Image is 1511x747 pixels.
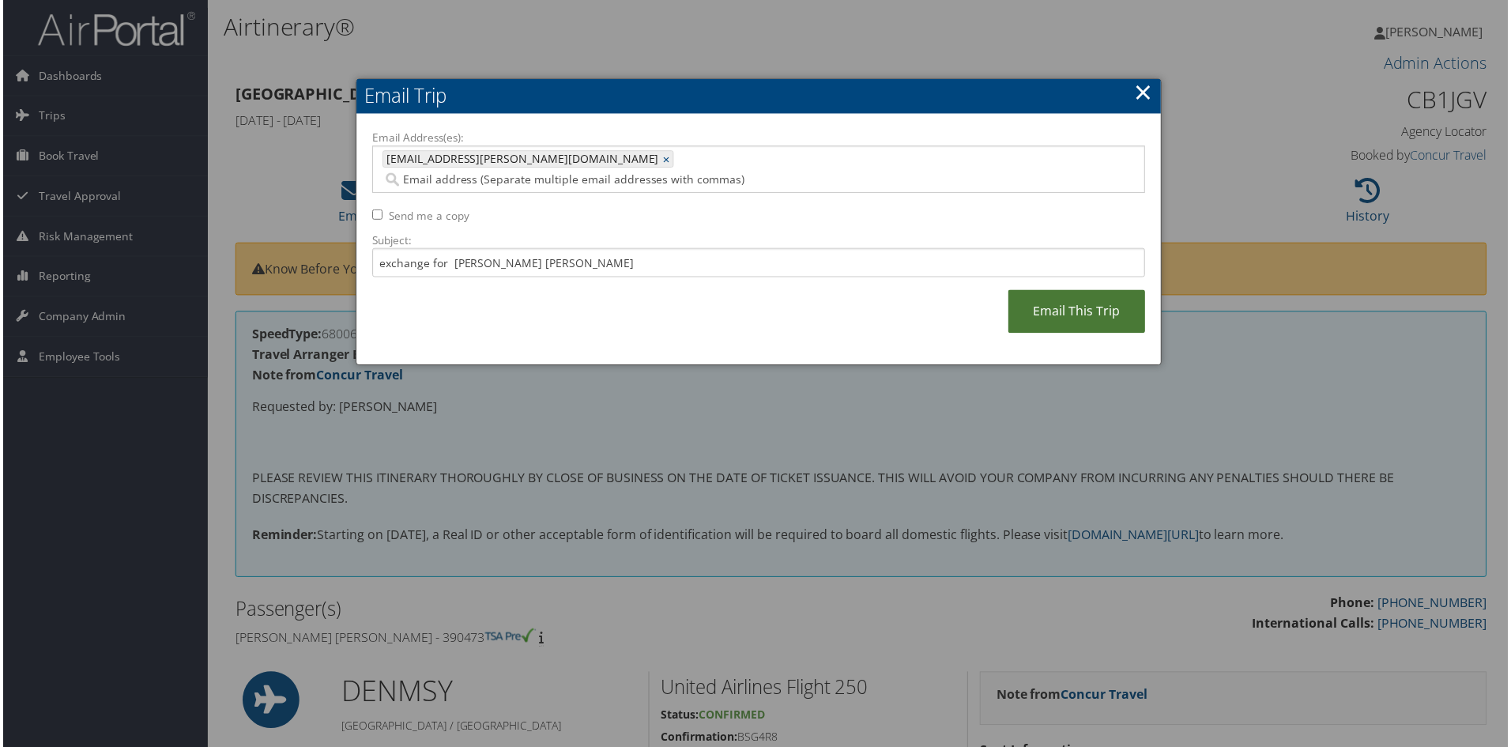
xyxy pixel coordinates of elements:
label: Send me a copy [387,209,468,224]
a: Email This Trip [1009,291,1147,334]
h2: Email Trip [355,79,1162,114]
a: × [1136,77,1154,108]
input: Add a short subject for the email [371,249,1147,278]
input: Email address (Separate multiple email addresses with commas) [381,172,911,188]
a: × [662,152,673,168]
label: Email Address(es): [371,130,1147,146]
span: [EMAIL_ADDRESS][PERSON_NAME][DOMAIN_NAME] [382,152,658,168]
label: Subject: [371,233,1147,249]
